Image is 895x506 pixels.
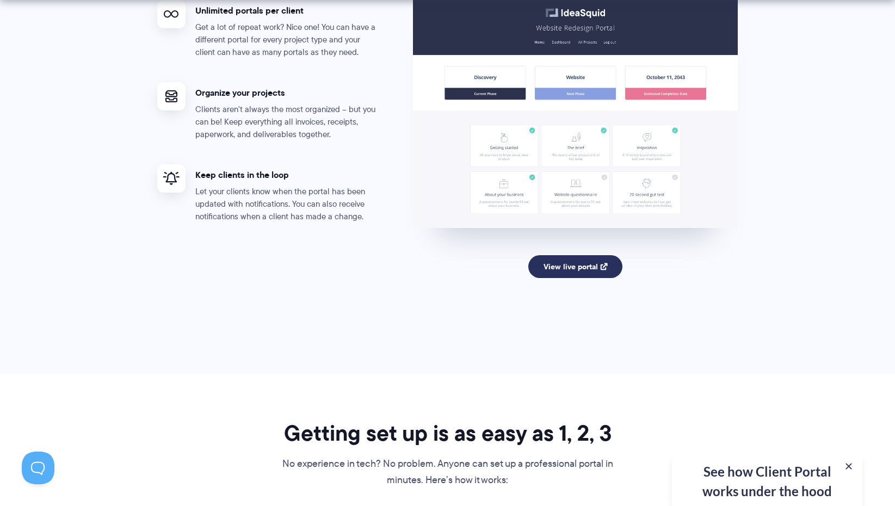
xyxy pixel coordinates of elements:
[528,255,622,278] a: View live portal
[281,456,614,489] p: No experience in tech? No problem. Anyone can set up a professional portal in minutes. Here’s how...
[195,103,380,141] p: Clients aren't always the most organized – but you can be! Keep everything all invoices, receipts...
[195,5,380,16] h4: Unlimited portals per client
[195,169,380,181] h4: Keep clients in the loop
[195,186,380,223] p: Let your clients know when the portal has been updated with notifications. You can also receive n...
[22,452,54,484] iframe: Toggle Customer Support
[281,419,614,447] h2: Getting set up is as easy as 1, 2, 3
[195,21,380,59] p: Get a lot of repeat work? Nice one! You can have a different portal for every project type and yo...
[195,87,380,98] h4: Organize your projects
